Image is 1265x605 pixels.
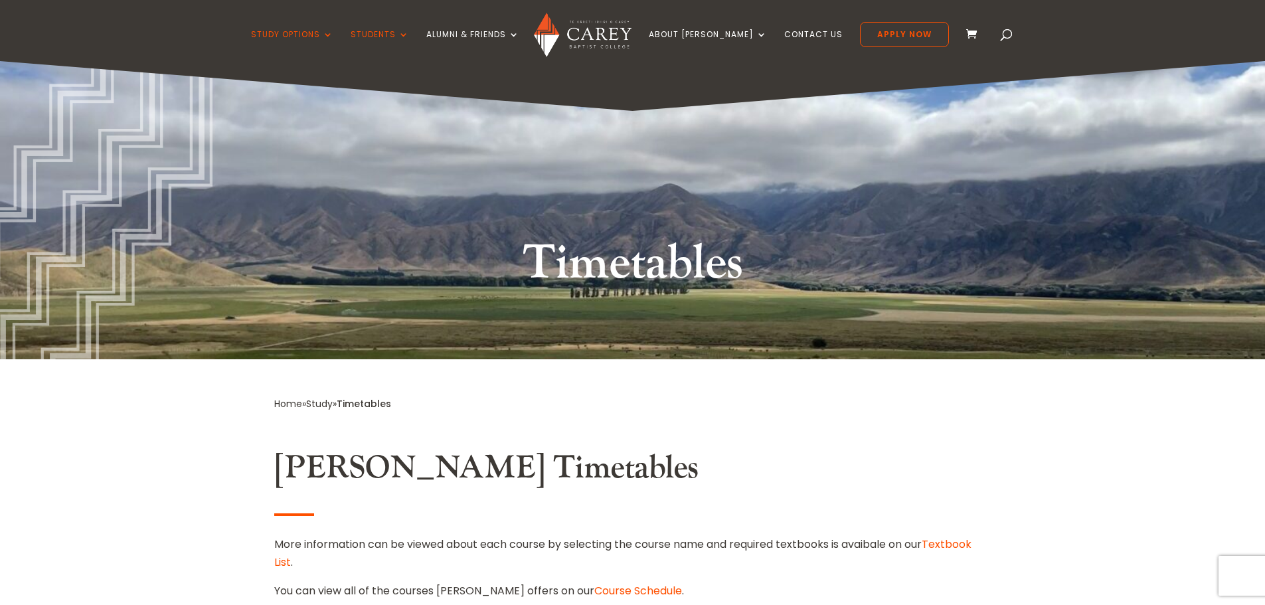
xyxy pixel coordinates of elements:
[784,30,843,61] a: Contact Us
[860,22,949,47] a: Apply Now
[649,30,767,61] a: About [PERSON_NAME]
[306,397,333,410] a: Study
[426,30,519,61] a: Alumni & Friends
[274,535,991,582] p: More information can be viewed about each course by selecting the course name and required textbo...
[594,583,682,598] a: Course Schedule
[274,397,302,410] a: Home
[274,397,391,410] span: » »
[337,397,391,410] span: Timetables
[534,13,632,57] img: Carey Baptist College
[251,30,333,61] a: Study Options
[384,232,882,302] h1: Timetables
[351,30,409,61] a: Students
[274,449,991,494] h2: [PERSON_NAME] Timetables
